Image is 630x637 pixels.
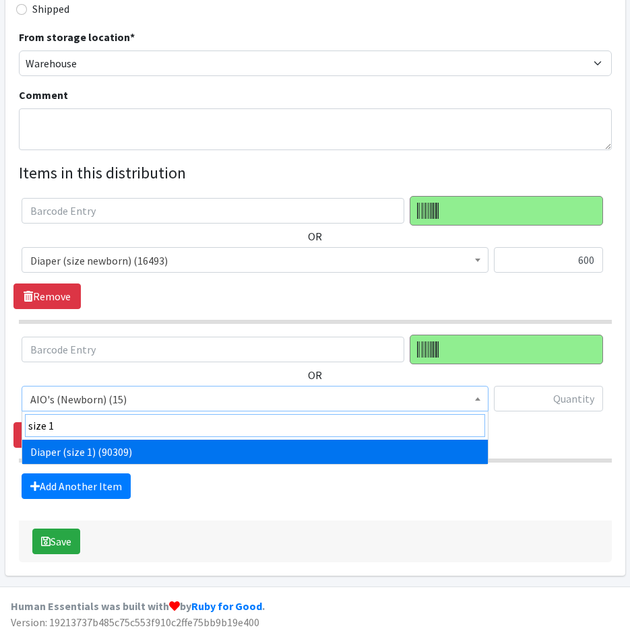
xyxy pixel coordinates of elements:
[11,615,259,629] span: Version: 19213737b485c75c553f910c2ffe75bb9b19e400
[32,1,69,17] label: Shipped
[13,283,81,309] a: Remove
[22,473,131,499] a: Add Another Item
[19,29,135,45] label: From storage location
[494,386,603,411] input: Quantity
[22,386,489,411] span: AIO's (Newborn) (15)
[30,251,480,270] span: Diaper (size newborn) (16493)
[130,30,135,44] abbr: required
[22,440,488,464] li: Diaper (size 1) (90309)
[11,599,265,613] strong: Human Essentials was built with by .
[22,247,489,273] span: Diaper (size newborn) (16493)
[494,247,603,273] input: Quantity
[32,529,80,554] button: Save
[22,337,404,362] input: Barcode Entry
[308,228,322,244] label: OR
[30,390,480,409] span: AIO's (Newborn) (15)
[19,87,68,103] label: Comment
[308,367,322,383] label: OR
[191,599,262,613] a: Ruby for Good
[19,161,612,185] legend: Items in this distribution
[13,422,81,448] a: Remove
[22,198,404,224] input: Barcode Entry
